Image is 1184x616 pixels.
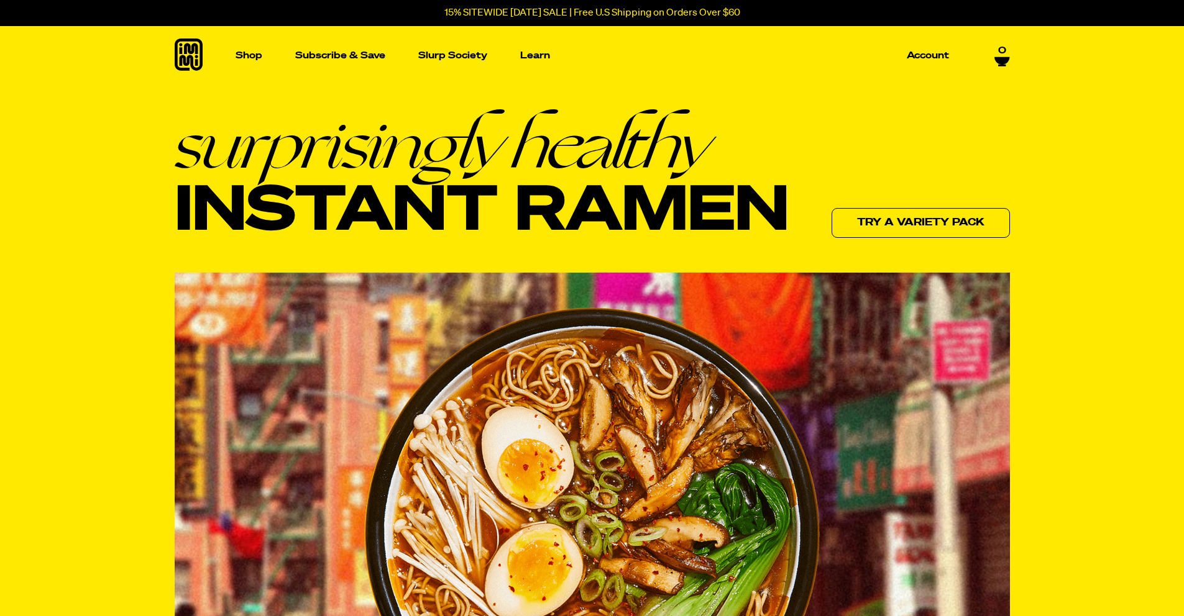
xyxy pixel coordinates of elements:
[175,110,789,178] em: surprisingly healthy
[295,51,385,60] p: Subscribe & Save
[907,51,949,60] p: Account
[413,46,492,65] a: Slurp Society
[290,46,390,65] a: Subscribe & Save
[998,45,1006,57] span: 0
[444,7,740,19] p: 15% SITEWIDE [DATE] SALE | Free U.S Shipping on Orders Over $60
[236,51,262,60] p: Shop
[994,45,1010,66] a: 0
[418,51,487,60] p: Slurp Society
[520,51,550,60] p: Learn
[832,208,1010,238] a: Try a variety pack
[231,26,954,85] nav: Main navigation
[902,46,954,65] a: Account
[231,26,267,85] a: Shop
[515,26,555,85] a: Learn
[175,110,789,247] h1: Instant Ramen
